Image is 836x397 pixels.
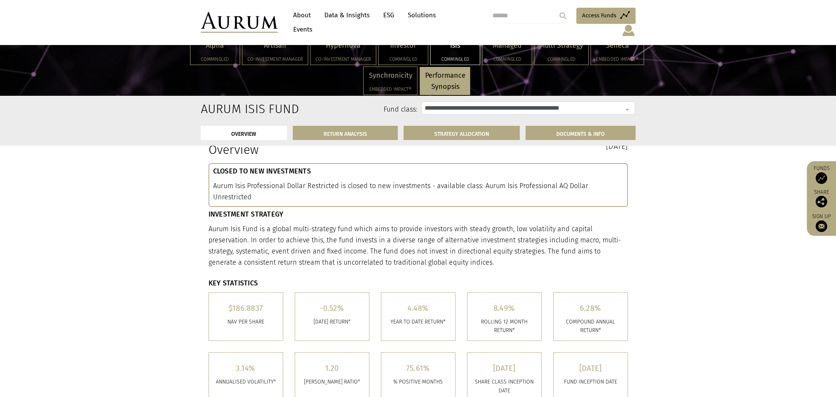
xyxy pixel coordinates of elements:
[811,213,832,232] a: Sign up
[215,364,277,372] h5: 3.14%
[526,126,636,140] a: DOCUMENTS & INFO
[293,126,398,140] a: RETURN ANALYSIS
[387,304,449,312] h5: 4.48%
[215,318,277,326] p: Nav per share
[816,172,827,184] img: Access Funds
[301,304,363,312] h5: -0.52%
[559,304,622,312] h5: 6.28%
[473,378,536,395] p: SHARE CLASS INCEPTION DATE
[301,378,363,386] p: [PERSON_NAME] RATIO*
[473,304,536,312] h5: 8.49%
[387,318,449,326] p: YEAR TO DATE RETURN*
[301,318,363,326] p: [DATE] RETURN*
[213,180,623,203] p: Aurum Isis Professional Dollar Restricted is closed to new investments - available class: Aurum I...
[559,318,622,335] p: COMPOUND ANNUAL RETURN*
[215,304,277,312] h5: $186.8837
[816,220,827,232] img: Sign up to our newsletter
[473,364,536,372] h5: [DATE]
[213,167,311,175] strong: CLOSED TO NEW INVESTMENTS
[209,210,284,219] strong: INVESTMENT STRATEGY
[424,142,628,150] h3: [DATE]
[473,318,536,335] p: ROLLING 12 MONTH RETURN*
[209,142,412,157] h1: Overview
[404,126,520,140] a: STRATEGY ALLOCATION
[811,165,832,184] a: Funds
[209,279,258,287] strong: KEY STATISTICS
[387,378,449,386] p: % POSITIVE MONTHS
[559,364,622,372] h5: [DATE]
[215,378,277,386] p: ANNUALISED VOLATILITY*
[387,364,449,372] h5: 75.61%
[301,364,363,372] h5: 1.20
[559,378,622,386] p: FUND INCEPTION DATE
[209,224,628,268] p: Aurum Isis Fund is a global multi-strategy fund which aims to provide investors with steady growt...
[811,190,832,207] div: Share
[816,196,827,207] img: Share this post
